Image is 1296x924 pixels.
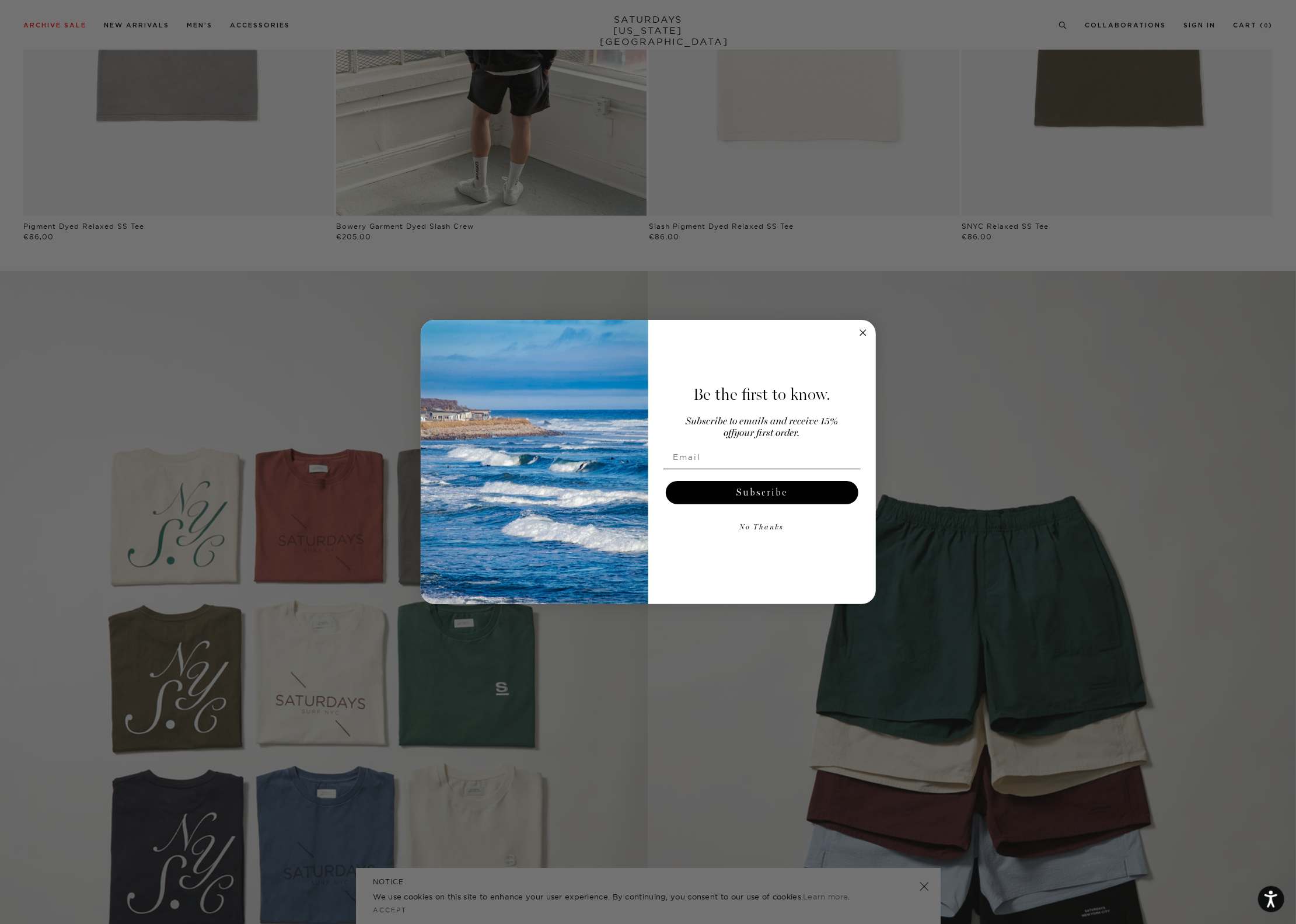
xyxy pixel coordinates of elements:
button: No Thanks [663,516,861,539]
span: Be the first to know. [693,385,830,405]
img: 125c788d-000d-4f3e-b05a-1b92b2a23ec9.jpeg [421,320,648,605]
input: Email [663,445,861,469]
span: off [724,428,735,438]
span: your first order. [735,428,800,438]
span: Subscribe to emails and receive 15% [686,417,838,427]
button: Close dialog [856,326,870,340]
button: Subscribe [666,481,858,504]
